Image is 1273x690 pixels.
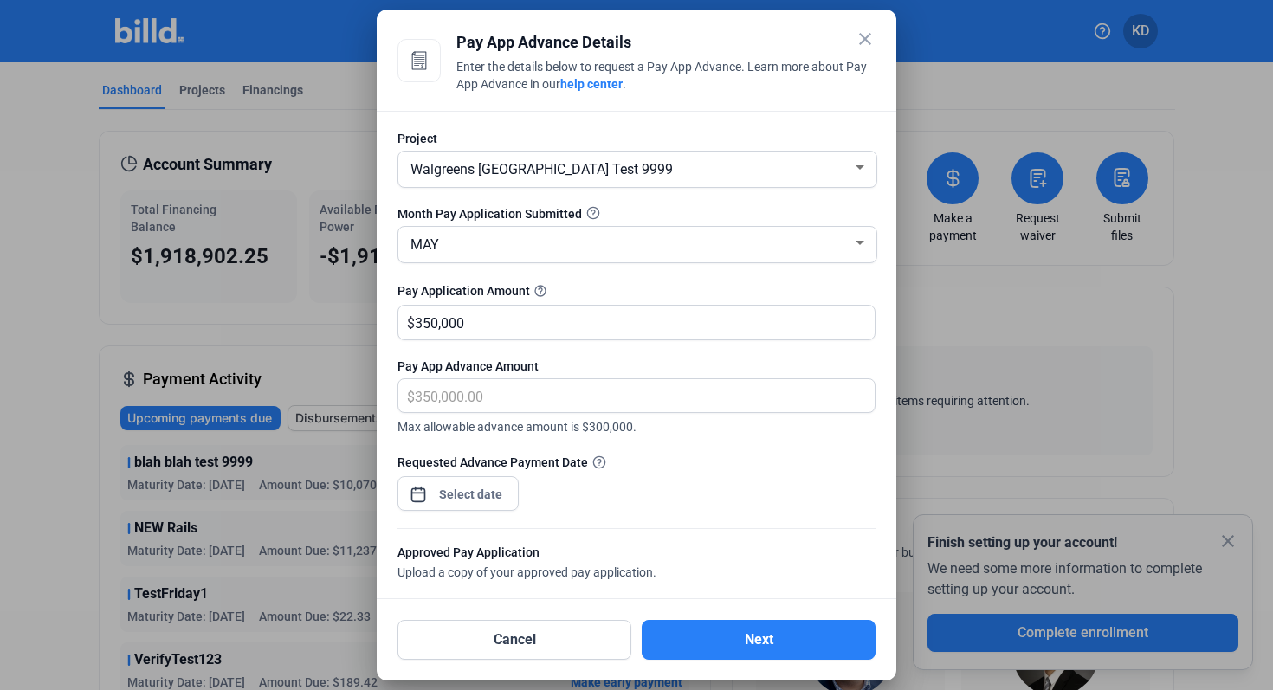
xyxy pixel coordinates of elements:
[415,306,875,339] input: 0.00
[398,379,415,408] span: $
[397,544,876,584] div: Upload a copy of your approved pay application.
[456,58,876,96] div: Enter the details below to request a Pay App Advance. Learn more about Pay App Advance in our
[456,30,876,55] div: Pay App Advance Details
[410,236,439,253] span: MAY
[398,306,415,334] span: $
[623,77,626,91] span: .
[397,544,876,565] div: Approved Pay Application
[855,29,876,49] mat-icon: close
[397,205,876,222] div: Month Pay Application Submitted
[397,413,876,435] span: Max allowable advance amount is $300,000.
[642,620,876,660] button: Next
[415,379,855,413] input: 0.00
[397,620,631,660] button: Cancel
[410,477,427,494] button: Open calendar
[397,453,876,471] div: Requested Advance Payment Date
[397,281,876,301] div: Pay Application Amount
[410,161,673,177] span: Walgreens [GEOGRAPHIC_DATA] Test 9999
[397,130,876,147] div: Project
[560,77,623,91] a: help center
[397,358,876,375] div: Pay App Advance Amount
[530,281,551,301] mat-icon: help_outline
[434,484,508,505] input: Select date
